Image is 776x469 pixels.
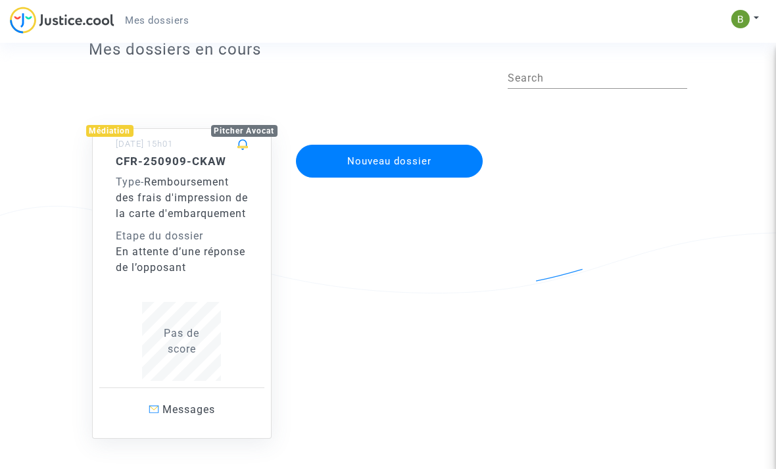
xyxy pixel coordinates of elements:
div: Médiation [86,125,134,137]
span: Remboursement des frais d'impression de la carte d'embarquement [116,176,248,220]
span: Type [116,176,141,188]
h3: Mes dossiers en cours [89,40,688,59]
a: MédiationPitcher Avocat[DATE] 15h01CFR-250909-CKAWType-Remboursement des frais d'impression de la... [79,102,285,439]
small: [DATE] 15h01 [116,139,173,149]
span: Pas de score [164,327,199,355]
a: Mes dossiers [114,11,199,30]
span: Mes dossiers [125,14,189,26]
div: En attente d’une réponse de l’opposant [116,244,249,276]
img: ACg8ocKnXb6WH6AwujejvoYc900HQBw5zmeSsrl1b5VgqzkdzyfHlg=s96-c [731,10,750,28]
h5: CFR-250909-CKAW [116,155,249,168]
div: Etape du dossier [116,228,249,244]
a: Nouveau dossier [295,136,484,149]
img: jc-logo.svg [10,7,114,34]
span: Messages [162,403,215,416]
span: - [116,176,144,188]
button: Nouveau dossier [296,145,483,178]
div: Pitcher Avocat [211,125,278,137]
a: Messages [99,387,265,432]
